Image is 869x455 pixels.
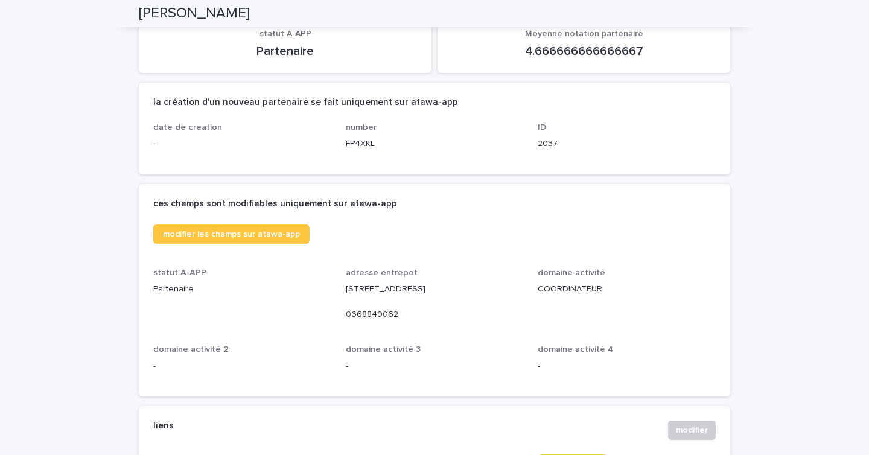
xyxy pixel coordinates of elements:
span: date de creation [153,123,222,132]
span: statut A-APP [153,269,206,277]
span: statut A-APP [259,30,311,38]
p: - [153,360,331,373]
span: ID [538,123,546,132]
span: domaine activité 2 [153,345,229,354]
p: [STREET_ADDRESS] 0668849062 [346,283,524,320]
p: 4.666666666666667 [452,44,716,59]
span: adresse entrepot [346,269,418,277]
h2: [PERSON_NAME] [139,5,250,22]
span: number [346,123,377,132]
h2: liens [153,421,174,431]
span: Moyenne notation partenaire [525,30,643,38]
p: Partenaire [153,44,417,59]
p: - [346,360,524,373]
p: Partenaire [153,283,331,296]
p: - [153,138,331,150]
button: modifier [668,421,716,440]
a: modifier les champs sur atawa-app [153,224,310,244]
h2: la création d'un nouveau partenaire se fait uniquement sur atawa-app [153,97,458,108]
span: domaine activité 4 [538,345,614,354]
span: domaine activité 3 [346,345,421,354]
p: 2037 [538,138,716,150]
p: - [538,360,716,373]
span: modifier les champs sur atawa-app [163,230,300,238]
p: COORDINATEUR [538,283,716,296]
h2: ces champs sont modifiables uniquement sur atawa-app [153,199,397,209]
span: modifier [676,424,708,436]
span: domaine activité [538,269,605,277]
p: FP4XKL [346,138,524,150]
